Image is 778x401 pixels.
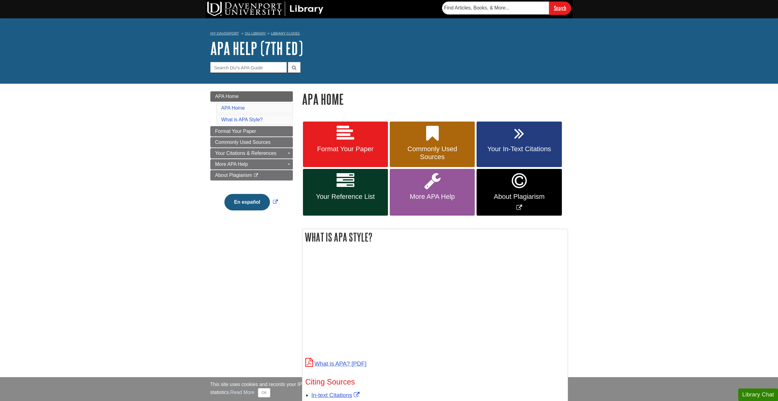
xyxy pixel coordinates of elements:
[302,229,568,245] h2: What is APA Style?
[258,388,270,397] button: Close
[245,31,266,35] a: DU Library
[442,2,571,15] form: Searches DU Library's articles, books, and more
[210,126,293,137] a: Format Your Paper
[303,122,388,167] a: Format Your Paper
[210,62,287,73] input: Search DU's APA Guide
[394,145,470,161] span: Commonly Used Sources
[308,193,383,201] span: Your Reference List
[221,105,245,111] a: APA Home
[207,2,323,16] img: DU Library
[481,145,557,153] span: Your In-Text Citations
[210,29,568,39] nav: breadcrumb
[223,199,279,205] a: Link opens in new window
[303,169,388,216] a: Your Reference List
[308,145,383,153] span: Format Your Paper
[738,388,778,401] button: Library Chat
[221,117,263,122] a: What is APA Style?
[215,173,252,178] span: About Plagiarism
[210,148,293,159] a: Your Citations & References
[481,193,557,201] span: About Plagiarism
[215,129,256,134] span: Format Your Paper
[477,122,562,167] a: Your In-Text Citations
[224,194,270,210] button: En español
[442,2,549,14] input: Find Articles, Books, & More...
[305,256,477,352] iframe: What is APA?
[215,140,271,145] span: Commonly Used Sources
[215,94,239,99] span: APA Home
[215,162,248,167] span: More APA Help
[302,91,568,107] h1: APA Home
[215,151,276,156] span: Your Citations & References
[210,159,293,170] a: More APA Help
[305,360,367,367] a: What is APA?
[253,173,259,177] i: This link opens in a new window
[394,193,470,201] span: More APA Help
[305,377,565,386] h3: Citing Sources
[210,31,239,36] a: My Davenport
[390,122,475,167] a: Commonly Used Sources
[210,170,293,180] a: About Plagiarism
[549,2,571,15] input: Search
[312,392,361,398] a: Link opens in new window
[210,91,293,221] div: Guide Page Menu
[210,381,568,397] div: This site uses cookies and records your IP address for usage statistics. Additionally, we use Goo...
[210,39,303,58] a: APA Help (7th Ed)
[390,169,475,216] a: More APA Help
[477,169,562,216] a: Link opens in new window
[210,91,293,102] a: APA Home
[271,31,300,35] a: Library Guides
[210,137,293,148] a: Commonly Used Sources
[230,390,254,395] a: Read More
